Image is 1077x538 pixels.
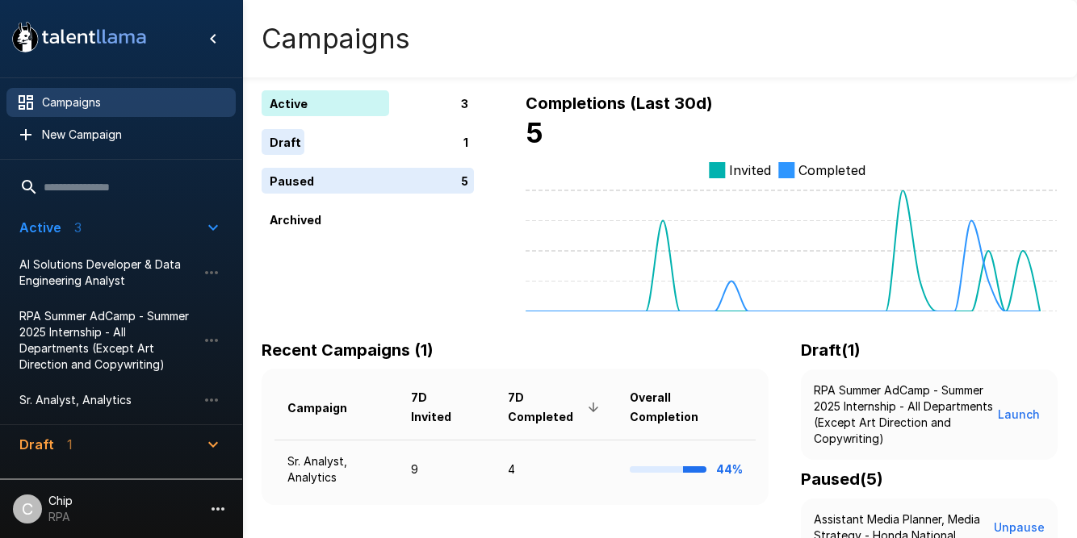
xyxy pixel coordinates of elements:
[262,22,410,56] h4: Campaigns
[495,440,617,498] td: 4
[398,440,495,498] td: 9
[461,173,468,190] p: 5
[526,94,713,113] b: Completions (Last 30d)
[463,134,468,151] p: 1
[814,382,993,447] p: RPA Summer AdCamp - Summer 2025 Internship - All Departments (Except Art Direction and Copywriting)
[274,440,398,498] td: Sr. Analyst, Analytics
[526,116,543,149] b: 5
[461,95,468,112] p: 3
[801,469,883,489] b: Paused ( 5 )
[508,388,604,427] span: 7D Completed
[262,340,434,360] b: Recent Campaigns (1)
[716,462,743,476] b: 44%
[801,340,861,360] b: Draft ( 1 )
[993,400,1045,430] button: Launch
[411,388,482,427] span: 7D Invited
[630,388,743,427] span: Overall Completion
[287,398,368,418] span: Campaign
